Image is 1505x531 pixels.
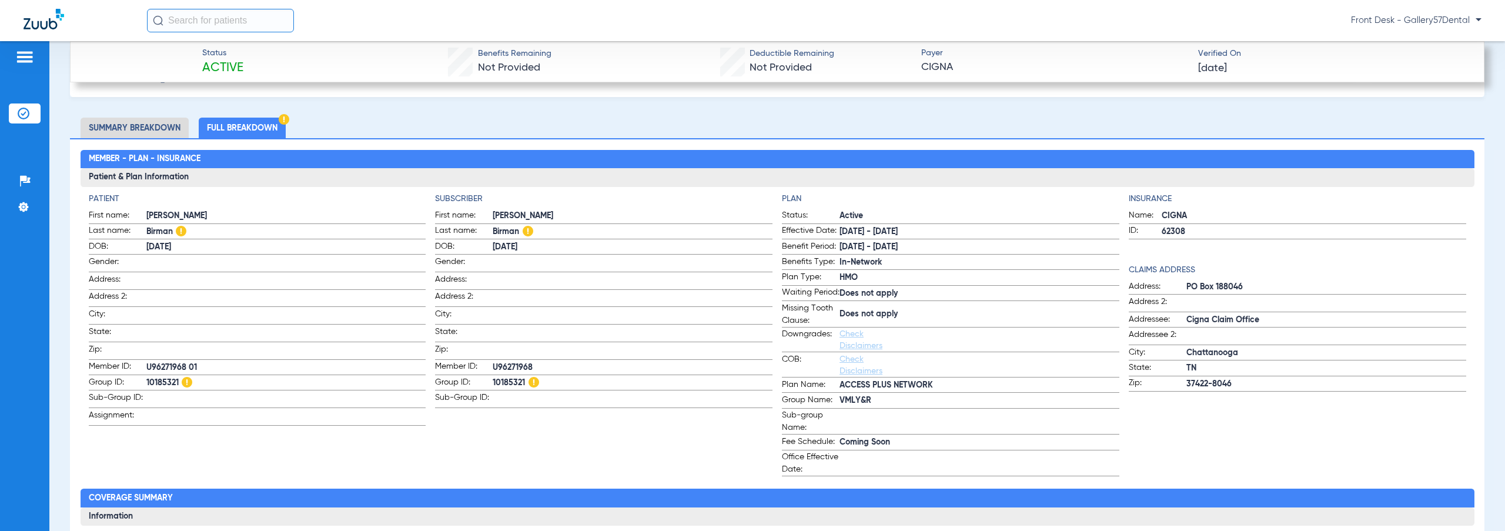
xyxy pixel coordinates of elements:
span: Member ID: [435,360,493,375]
h4: Claims Address [1129,264,1466,276]
app-breakdown-title: Insurance [1129,193,1466,205]
a: Check Disclaimers [840,330,882,350]
span: Sub-group Name: [782,409,840,434]
span: [DATE] - [DATE] [840,241,1119,253]
span: Waiting Period: [782,286,840,300]
span: First name: [89,209,146,223]
span: TN [1186,362,1466,375]
span: DOB: [89,241,146,255]
span: Fee Schedule: [782,436,840,450]
span: State: [1129,362,1186,376]
span: Group ID: [89,376,146,390]
span: Front Desk - Gallery57Dental [1351,15,1481,26]
span: Gender: [89,256,146,272]
span: Plan Type: [782,271,840,285]
input: Search for patients [147,9,294,32]
span: Address 2: [435,290,493,306]
span: State: [435,326,493,342]
span: [DATE] [493,241,772,253]
img: Hazard [523,226,533,236]
span: Does not apply [840,288,1119,300]
span: 37422-8046 [1186,378,1466,390]
span: Deductible Remaining [750,48,834,60]
span: Does not apply [840,308,1119,320]
span: 10185321 [493,377,772,389]
span: Last name: [89,225,146,239]
h2: Member - Plan - Insurance [81,150,1474,169]
span: VMLY&R [840,395,1119,407]
span: Active [202,60,243,76]
span: [PERSON_NAME] [493,210,772,222]
img: Hazard [529,377,539,388]
h4: Patient [89,193,426,205]
span: City: [435,308,493,324]
span: Cigna Claim Office [1186,314,1466,326]
span: Zip: [435,343,493,359]
span: Missing Tooth Clause: [782,302,840,327]
span: U96271968 [493,362,772,374]
iframe: Chat Widget [1446,475,1505,531]
span: [DATE] - [DATE] [840,226,1119,238]
span: Birman [146,226,426,238]
span: Coming Soon [840,436,1119,449]
span: [PERSON_NAME] [146,210,426,222]
span: Birman [493,226,772,238]
span: 10185321 [146,377,426,389]
span: State: [89,326,146,342]
h4: Plan [782,193,1119,205]
span: Sub-Group ID: [435,392,493,408]
a: Check Disclaimers [840,355,882,375]
span: ACCESS PLUS NETWORK [840,379,1119,392]
span: Address 2: [89,290,146,306]
span: PO Box 188046 [1186,281,1466,293]
span: Zip: [1129,377,1186,391]
span: Effective Date: [782,225,840,239]
span: Group Name: [782,394,840,408]
span: Sub-Group ID: [89,392,146,408]
span: Chattanooga [1186,347,1466,359]
span: Status [202,47,243,59]
span: Verified On [1198,48,1465,60]
span: ID: [1129,225,1162,239]
h3: Patient & Plan Information [81,168,1474,187]
span: Address 2: [1129,296,1186,312]
span: Member ID: [89,360,146,375]
img: Search Icon [153,15,163,26]
span: Gender: [435,256,493,272]
h4: Subscriber [435,193,772,205]
img: Hazard [182,377,192,388]
span: City: [1129,346,1186,360]
span: Not Provided [750,62,812,73]
span: [DATE] [1198,61,1227,76]
span: Benefits Type: [782,256,840,270]
span: Plan Name: [782,379,840,393]
span: Office Effective Date: [782,451,840,476]
span: CIGNA [1162,210,1466,222]
span: In-Network [840,256,1119,269]
img: Hazard [279,114,289,125]
span: Assignment: [89,409,146,425]
span: Downgrades: [782,328,840,352]
span: Benefits Remaining [478,48,551,60]
span: First name: [435,209,493,223]
li: Summary Breakdown [81,118,189,138]
span: Payer [921,47,1188,59]
span: Benefit Period: [782,241,840,255]
span: Not Provided [478,62,540,73]
li: Full Breakdown [199,118,286,138]
h2: Coverage Summary [81,489,1474,507]
img: hamburger-icon [15,50,34,64]
span: Zip: [89,343,146,359]
span: Group ID: [435,376,493,390]
span: Active [840,210,1119,222]
span: Address: [435,273,493,289]
span: CIGNA [921,60,1188,75]
span: Last name: [435,225,493,239]
span: U96271968 01 [146,362,426,374]
img: Hazard [176,226,186,236]
img: Zuub Logo [24,9,64,29]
